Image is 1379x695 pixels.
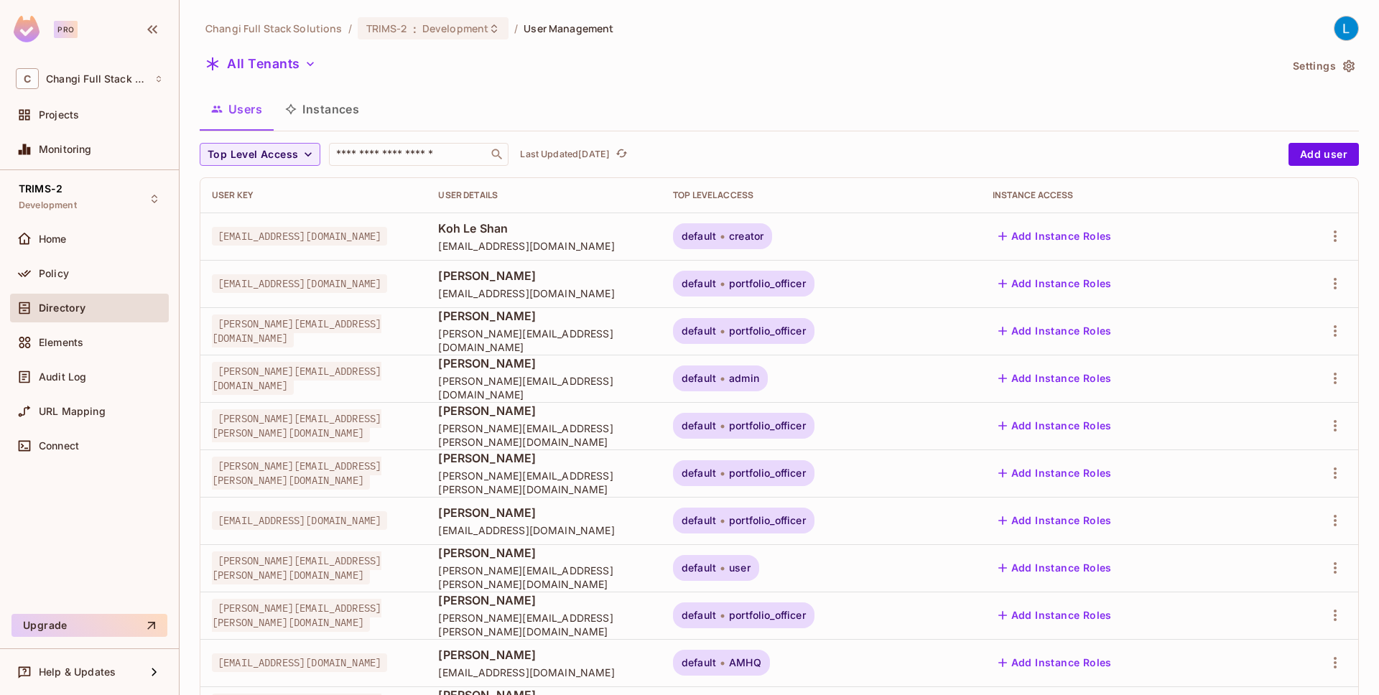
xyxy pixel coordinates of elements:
[438,421,650,449] span: [PERSON_NAME][EMAIL_ADDRESS][PERSON_NAME][DOMAIN_NAME]
[438,403,650,419] span: [PERSON_NAME]
[39,440,79,452] span: Connect
[673,190,970,201] div: Top Level Access
[1334,17,1358,40] img: Le Shan Work
[212,551,381,584] span: [PERSON_NAME][EMAIL_ADDRESS][PERSON_NAME][DOMAIN_NAME]
[729,467,806,479] span: portfolio_officer
[438,327,650,354] span: [PERSON_NAME][EMAIL_ADDRESS][DOMAIN_NAME]
[438,355,650,371] span: [PERSON_NAME]
[1287,55,1359,78] button: Settings
[993,367,1118,390] button: Add Instance Roles
[412,23,417,34] span: :
[39,233,67,245] span: Home
[438,239,650,253] span: [EMAIL_ADDRESS][DOMAIN_NAME]
[212,362,381,395] span: [PERSON_NAME][EMAIL_ADDRESS][DOMAIN_NAME]
[438,523,650,537] span: [EMAIL_ADDRESS][DOMAIN_NAME]
[212,274,387,293] span: [EMAIL_ADDRESS][DOMAIN_NAME]
[39,268,69,279] span: Policy
[993,414,1118,437] button: Add Instance Roles
[19,200,77,211] span: Development
[438,286,650,300] span: [EMAIL_ADDRESS][DOMAIN_NAME]
[366,22,407,35] span: TRIMS-2
[212,653,387,672] span: [EMAIL_ADDRESS][DOMAIN_NAME]
[438,611,650,638] span: [PERSON_NAME][EMAIL_ADDRESS][PERSON_NAME][DOMAIN_NAME]
[14,16,40,42] img: SReyMgAAAABJRU5ErkJggg==
[682,230,716,242] span: default
[682,515,716,526] span: default
[212,227,387,246] span: [EMAIL_ADDRESS][DOMAIN_NAME]
[212,599,381,632] span: [PERSON_NAME][EMAIL_ADDRESS][PERSON_NAME][DOMAIN_NAME]
[39,371,86,383] span: Audit Log
[212,314,381,347] span: [PERSON_NAME][EMAIL_ADDRESS][DOMAIN_NAME]
[438,374,650,401] span: [PERSON_NAME][EMAIL_ADDRESS][DOMAIN_NAME]
[520,149,610,160] p: Last Updated [DATE]
[514,22,518,35] li: /
[438,268,650,284] span: [PERSON_NAME]
[993,319,1118,342] button: Add Instance Roles
[438,592,650,608] span: [PERSON_NAME]
[729,325,806,337] span: portfolio_officer
[54,21,78,38] div: Pro
[438,545,650,561] span: [PERSON_NAME]
[39,144,92,155] span: Monitoring
[682,420,716,432] span: default
[212,457,381,490] span: [PERSON_NAME][EMAIL_ADDRESS][PERSON_NAME][DOMAIN_NAME]
[348,22,352,35] li: /
[729,610,806,621] span: portfolio_officer
[438,505,650,521] span: [PERSON_NAME]
[200,52,322,75] button: All Tenants
[212,511,387,530] span: [EMAIL_ADDRESS][DOMAIN_NAME]
[46,73,147,85] span: Workspace: Changi Full Stack Solutions
[993,225,1118,248] button: Add Instance Roles
[39,302,85,314] span: Directory
[16,68,39,89] span: C
[993,651,1118,674] button: Add Instance Roles
[422,22,488,35] span: Development
[200,91,274,127] button: Users
[993,272,1118,295] button: Add Instance Roles
[39,337,83,348] span: Elements
[729,373,759,384] span: admin
[993,509,1118,532] button: Add Instance Roles
[682,278,716,289] span: default
[682,325,716,337] span: default
[993,462,1118,485] button: Add Instance Roles
[729,420,806,432] span: portfolio_officer
[438,647,650,663] span: [PERSON_NAME]
[438,450,650,466] span: [PERSON_NAME]
[993,190,1258,201] div: Instance Access
[11,614,167,637] button: Upgrade
[524,22,613,35] span: User Management
[438,308,650,324] span: [PERSON_NAME]
[438,190,650,201] div: User Details
[1289,143,1359,166] button: Add user
[682,373,716,384] span: default
[212,190,415,201] div: User Key
[39,666,116,678] span: Help & Updates
[729,278,806,289] span: portfolio_officer
[682,467,716,479] span: default
[729,230,763,242] span: creator
[438,469,650,496] span: [PERSON_NAME][EMAIL_ADDRESS][PERSON_NAME][DOMAIN_NAME]
[438,220,650,236] span: Koh Le Shan
[208,146,298,164] span: Top Level Access
[274,91,371,127] button: Instances
[438,666,650,679] span: [EMAIL_ADDRESS][DOMAIN_NAME]
[729,657,761,668] span: AMHQ
[212,409,381,442] span: [PERSON_NAME][EMAIL_ADDRESS][PERSON_NAME][DOMAIN_NAME]
[200,143,320,166] button: Top Level Access
[993,556,1118,579] button: Add Instance Roles
[682,657,716,668] span: default
[993,604,1118,627] button: Add Instance Roles
[613,146,630,163] button: refresh
[39,406,106,417] span: URL Mapping
[682,610,716,621] span: default
[610,146,630,163] span: Click to refresh data
[682,562,716,574] span: default
[729,562,751,574] span: user
[729,515,806,526] span: portfolio_officer
[616,147,628,162] span: refresh
[205,22,343,35] span: the active workspace
[39,109,79,121] span: Projects
[438,564,650,591] span: [PERSON_NAME][EMAIL_ADDRESS][PERSON_NAME][DOMAIN_NAME]
[19,183,62,195] span: TRIMS-2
